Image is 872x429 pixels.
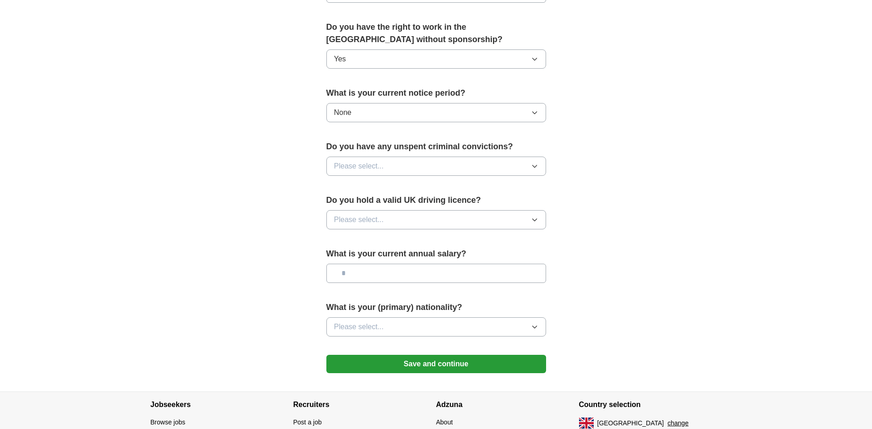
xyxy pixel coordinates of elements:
a: Browse jobs [151,418,185,426]
label: Do you hold a valid UK driving licence? [326,194,546,206]
span: Please select... [334,161,384,172]
button: None [326,103,546,122]
label: Do you have the right to work in the [GEOGRAPHIC_DATA] without sponsorship? [326,21,546,46]
button: Yes [326,49,546,69]
span: Yes [334,54,346,65]
button: Save and continue [326,355,546,373]
span: None [334,107,352,118]
button: Please select... [326,157,546,176]
a: Post a job [293,418,322,426]
span: [GEOGRAPHIC_DATA] [597,418,664,428]
img: UK flag [579,418,594,429]
span: Please select... [334,214,384,225]
a: About [436,418,453,426]
button: Please select... [326,210,546,229]
label: What is your current notice period? [326,87,546,99]
span: Please select... [334,321,384,332]
h4: Country selection [579,392,722,418]
label: What is your (primary) nationality? [326,301,546,314]
label: What is your current annual salary? [326,248,546,260]
button: Please select... [326,317,546,337]
button: change [667,418,688,428]
label: Do you have any unspent criminal convictions? [326,141,546,153]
